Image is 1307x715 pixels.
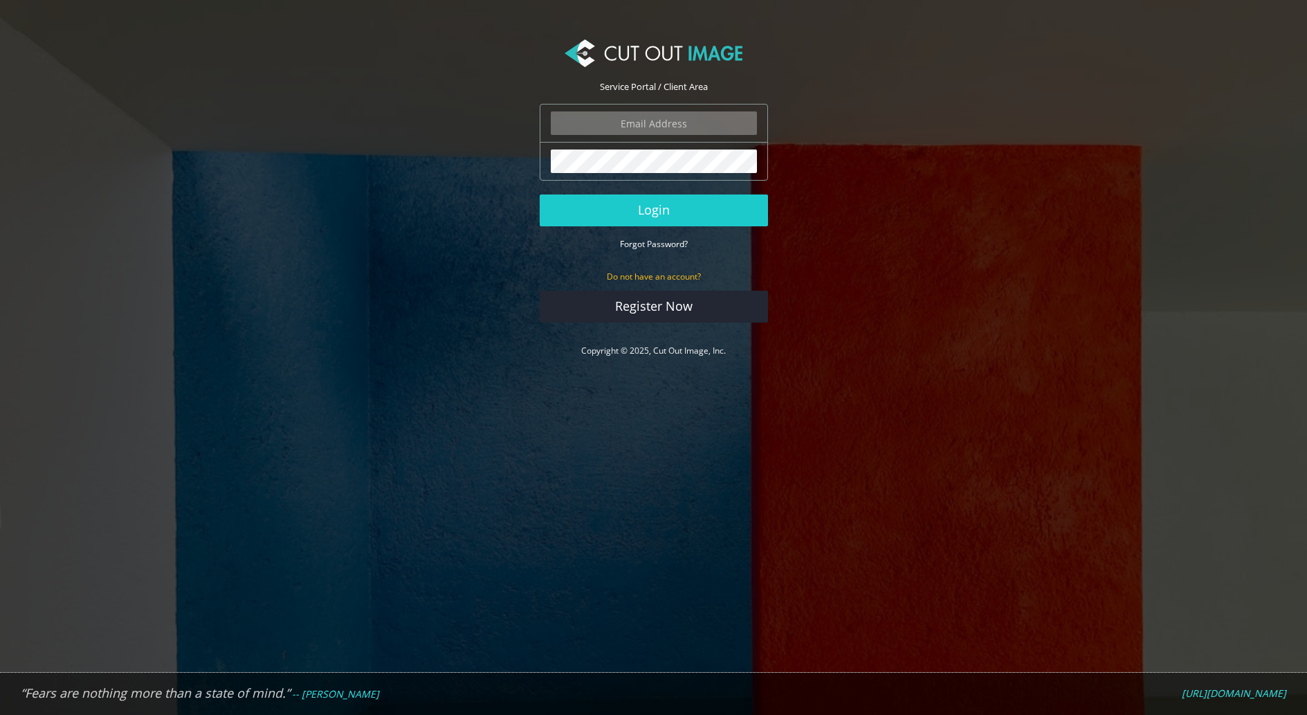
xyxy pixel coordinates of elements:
small: Forgot Password? [620,238,688,250]
input: Email Address [551,111,757,135]
small: Do not have an account? [607,271,701,282]
img: Cut Out Image [565,39,742,67]
span: Service Portal / Client Area [600,80,708,93]
a: Forgot Password? [620,237,688,250]
a: [URL][DOMAIN_NAME] [1182,687,1286,700]
a: Register Now [540,291,768,323]
a: Copyright © 2025, Cut Out Image, Inc. [581,345,726,356]
em: -- [PERSON_NAME] [292,687,379,700]
button: Login [540,194,768,226]
em: “Fears are nothing more than a state of mind.” [21,685,290,701]
em: [URL][DOMAIN_NAME] [1182,687,1286,700]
